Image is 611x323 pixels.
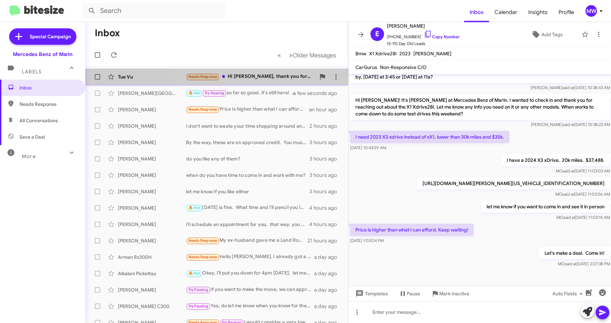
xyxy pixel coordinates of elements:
[186,253,314,261] div: Hello [PERSON_NAME], I already got a I4 because they had more rebates and it's full option. I sho...
[314,286,343,293] div: a day ago
[188,206,200,210] span: 🔥 Hot
[186,89,302,97] div: so far so good, it's still here! Do you have time this weekend?
[188,74,217,79] span: Needs Response
[562,168,574,173] span: said at
[118,188,186,195] div: [PERSON_NAME]
[186,286,314,294] div: If you want to make the move, we can appraise your car and take it in as a trade. We do that all ...
[118,90,186,97] div: [PERSON_NAME][GEOGRAPHIC_DATA]
[580,5,604,17] button: MW
[302,90,343,97] div: a few seconds ago
[562,85,574,90] span: said at
[186,73,316,81] div: Hi [PERSON_NAME], thank you for reaching out. I came to visit a few weeks ago but ultimately deci...
[413,51,452,57] span: [PERSON_NAME]
[585,5,597,17] div: MW
[186,237,307,244] div: My ex-husband gave me a Land Rover so I'm happy for now but I will likely consider a Mercedes nex...
[188,271,200,276] span: 🔥 Hot
[555,168,610,173] span: MO [DATE] 11:03:03 AM
[309,123,342,129] div: 2 hours ago
[314,303,343,310] div: a day ago
[19,134,45,140] span: Save a Deal
[557,261,610,266] span: MO [DATE] 2:07:38 PM
[350,145,386,150] span: [DATE] 10:43:59 AM
[274,48,340,62] nav: Page navigation example
[350,238,384,243] span: [DATE] 1:03:04 PM
[350,224,474,236] p: Price is higher than what I can afford. Keep waiting!
[186,204,309,212] div: [DATE] is fine. What time and i'll pencil you in for an appointment
[19,101,77,108] span: Needs Response
[375,29,379,40] span: E
[118,303,186,310] div: [PERSON_NAME] C300
[118,106,186,113] div: [PERSON_NAME]
[387,22,460,30] span: [PERSON_NAME]
[309,221,342,228] div: 4 hours ago
[186,269,314,277] div: Okay, i'll put you down for 4pm [DATE]. let me know if that time needs to change.
[355,64,377,70] span: CarGurus
[118,205,186,211] div: [PERSON_NAME]
[9,28,76,45] a: Special Campaign
[555,192,610,197] span: MO [DATE] 11:03:06 AM
[309,172,342,179] div: 3 hours ago
[13,51,73,58] div: Mercedes Benz of Marin
[186,188,309,195] div: let me know if you like either
[30,33,71,40] span: Special Campaign
[369,51,397,57] span: X1 Xdrive28I
[188,287,208,292] span: Try Pausing
[426,287,475,300] button: Mark Inactive
[188,91,200,95] span: 🔥 Hot
[552,287,585,300] span: Auto Fields
[309,139,342,146] div: 3 hours ago
[118,221,186,228] div: [PERSON_NAME]
[481,200,610,213] p: let me know if you want to come in and see it in person
[515,28,578,41] button: Add Tags
[188,255,217,259] span: Needs Response
[95,28,120,39] h1: Inbox
[556,215,610,220] span: MO [DATE] 11:03:15 AM
[355,51,366,57] span: Bmw
[354,287,388,300] span: Templates
[186,172,309,179] div: when do you have time to come in and work with me?
[553,2,580,22] a: Profile
[530,85,610,90] span: [PERSON_NAME] [DATE] 10:38:43 AM
[273,48,285,62] button: Previous
[22,153,36,159] span: More
[407,287,420,300] span: Pause
[82,3,226,19] input: Search
[350,94,610,120] p: Hi [PERSON_NAME]! It's [PERSON_NAME] at Mercedes Benz of Marin. I wanted to check in and thank yo...
[118,123,186,129] div: [PERSON_NAME]
[118,286,186,293] div: [PERSON_NAME]
[204,91,224,95] span: Try Pausing
[188,304,208,308] span: Try Pausing
[307,237,343,244] div: 21 hours ago
[186,106,309,113] div: Price is higher than what I can afford. Keep waiting!
[349,287,393,300] button: Templates
[387,30,460,40] span: [PHONE_NUMBER]
[186,139,309,146] div: By the way, these are on approved credit. You must have excellent credit to qualify.
[541,28,563,41] span: Add Tags
[547,287,591,300] button: Auto Fields
[564,261,576,266] span: said at
[417,177,610,189] p: [URL][DOMAIN_NAME][PERSON_NAME][US_VEHICLE_IDENTIFICATION_NUMBER]
[285,48,340,62] button: Next
[562,192,574,197] span: said at
[289,51,293,59] span: »
[22,69,42,75] span: Labels
[439,287,469,300] span: Mark Inactive
[350,131,509,143] p: I need 2023 X3 xdrive instead of xX1, lower than 30k miles and $35k.
[186,155,309,162] div: do you like any of them?
[314,270,343,277] div: a day ago
[188,238,217,243] span: Needs Response
[118,73,186,80] div: Tue Vu
[188,107,217,112] span: Needs Response
[314,254,343,261] div: a day ago
[118,139,186,146] div: [PERSON_NAME]
[309,106,342,113] div: an hour ago
[399,51,411,57] span: 2023
[393,287,426,300] button: Pause
[186,221,309,228] div: i'll schedule an appointment for you. that way, you will have a designated associate to help you ...
[539,247,610,259] p: Let's make a deal. Come in!
[464,2,489,22] a: Inbox
[186,302,314,310] div: Yes, do let me know when you know for the above stated reasons.
[293,52,336,59] span: Older Messages
[501,154,610,166] p: I have a 2024 X3 xDrive. 20k miles. $37,488.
